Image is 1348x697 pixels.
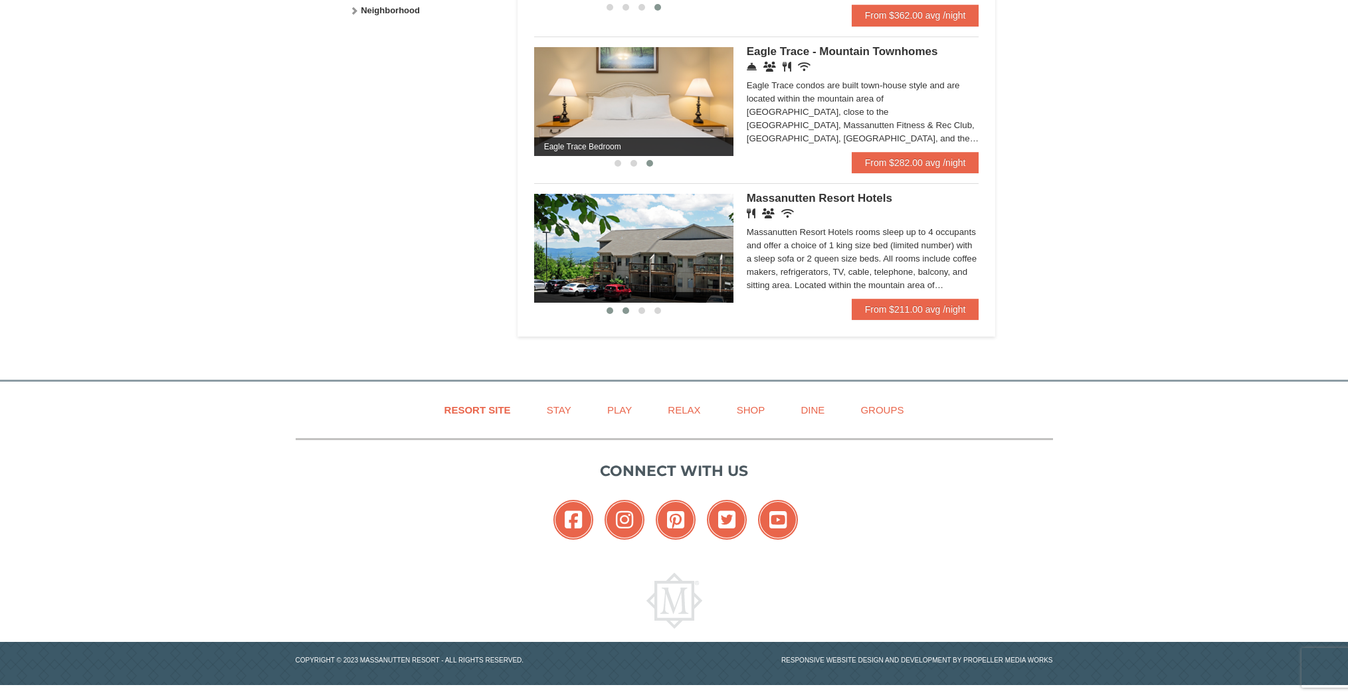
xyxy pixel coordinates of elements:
[747,208,755,218] i: Restaurant
[781,208,794,218] i: Wireless Internet (free)
[428,395,528,425] a: Resort Site
[747,62,757,72] i: Concierge Desk
[763,62,776,72] i: Conference Facilities
[646,573,702,629] img: Massanutten Resort Logo
[798,62,811,72] i: Wireless Internet (free)
[651,395,717,425] a: Relax
[762,208,775,218] i: Banquet Facilities
[747,226,979,292] div: Massanutten Resort Hotels rooms sleep up to 4 occupants and offer a choice of 1 king size bed (li...
[286,655,674,665] p: Copyright © 2023 Massanutten Resort - All Rights Reserved.
[296,460,1053,482] p: Connect with us
[361,5,420,15] strong: Neighborhood
[852,152,979,173] a: From $282.00 avg /night
[747,45,938,58] span: Eagle Trace - Mountain Townhomes
[747,192,892,204] span: Massanutten Resort Hotels
[530,395,588,425] a: Stay
[781,657,1053,664] a: Responsive website design and development by Propeller Media Works
[720,395,782,425] a: Shop
[852,299,979,320] a: From $211.00 avg /night
[747,79,979,145] div: Eagle Trace condos are built town-house style and are located within the mountain area of [GEOGRA...
[783,62,791,72] i: Restaurant
[534,47,733,156] img: Eagle Trace Bedroom
[591,395,648,425] a: Play
[534,137,733,156] span: Eagle Trace Bedroom
[784,395,841,425] a: Dine
[844,395,920,425] a: Groups
[852,5,979,26] a: From $362.00 avg /night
